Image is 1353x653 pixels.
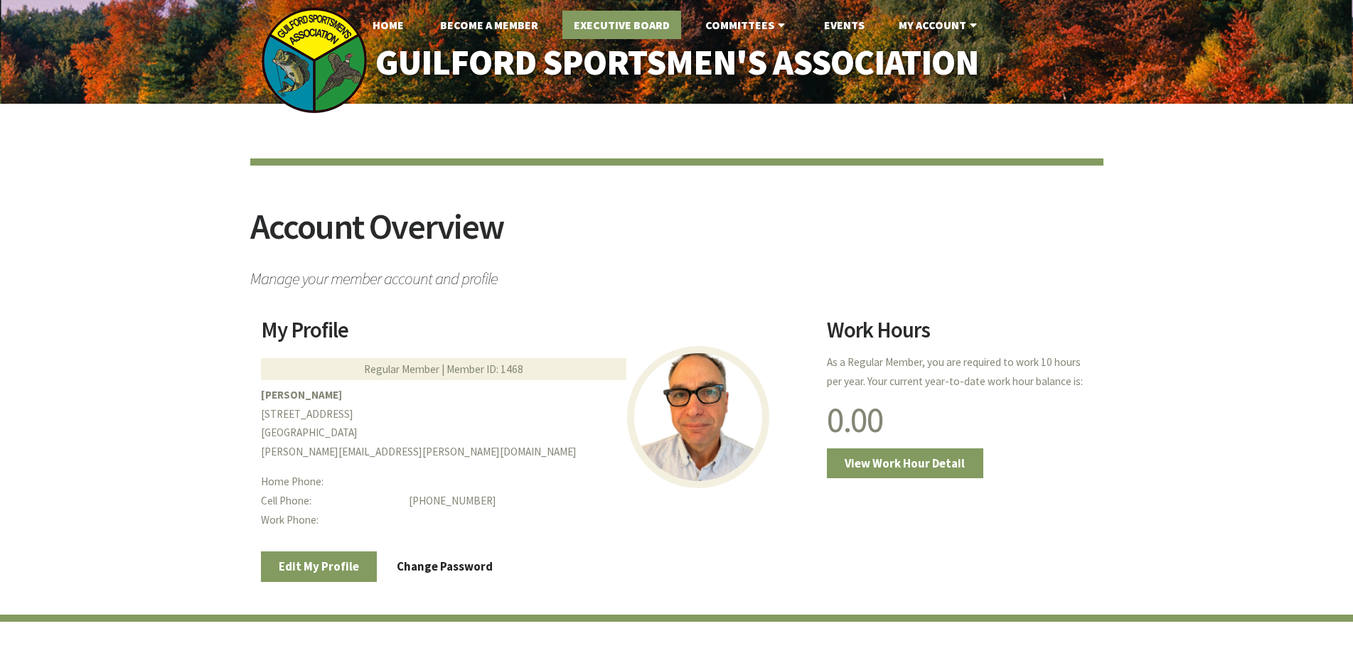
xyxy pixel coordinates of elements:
[261,358,626,380] div: Regular Member | Member ID: 1468
[562,11,681,39] a: Executive Board
[429,11,550,39] a: Become A Member
[261,492,398,511] dt: Cell Phone
[409,492,809,511] dd: [PHONE_NUMBER]
[827,402,1092,438] h1: 0.00
[261,551,378,581] a: Edit My Profile
[250,262,1103,287] span: Manage your member account and profile
[261,7,368,114] img: logo_sm.png
[887,11,992,39] a: My Account
[345,33,1008,93] a: Guilford Sportsmen's Association
[261,388,342,401] b: [PERSON_NAME]
[261,319,810,352] h2: My Profile
[813,11,876,39] a: Events
[250,209,1103,262] h2: Account Overview
[827,448,983,478] a: View Work Hour Detail
[261,511,398,530] dt: Work Phone
[827,353,1092,392] p: As a Regular Member, you are required to work 10 hours per year. Your current year-to-date work h...
[261,386,810,462] p: [STREET_ADDRESS] [GEOGRAPHIC_DATA] [PERSON_NAME][EMAIL_ADDRESS][PERSON_NAME][DOMAIN_NAME]
[694,11,800,39] a: Committees
[261,473,398,492] dt: Home Phone
[379,551,511,581] a: Change Password
[361,11,415,39] a: Home
[827,319,1092,352] h2: Work Hours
